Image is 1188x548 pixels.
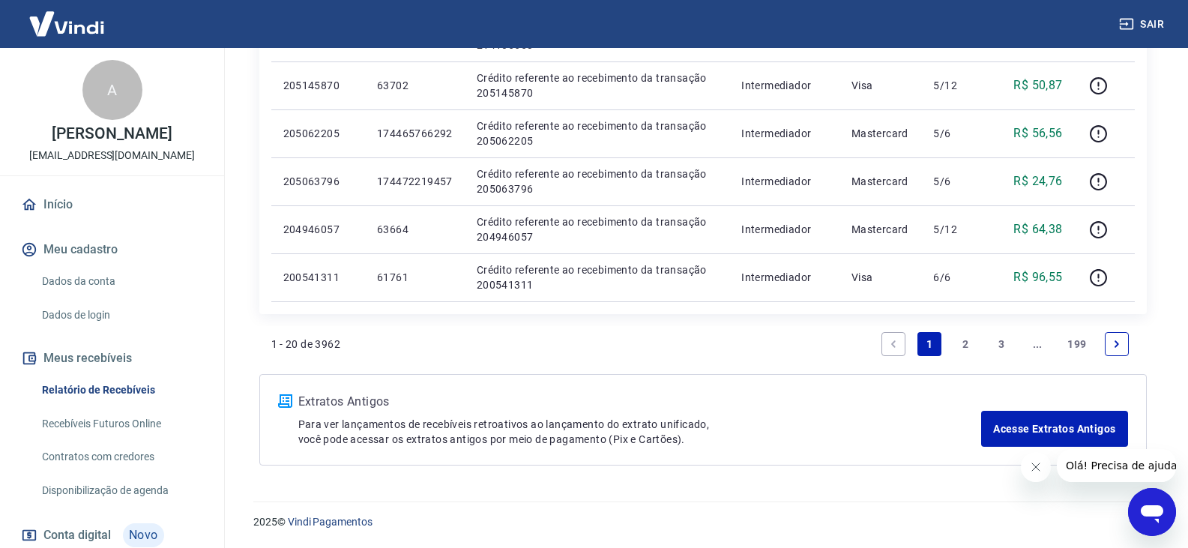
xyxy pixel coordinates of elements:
[278,394,292,408] img: ícone
[875,326,1134,362] ul: Pagination
[933,222,977,237] p: 5/12
[253,514,1152,530] p: 2025 ©
[1013,76,1062,94] p: R$ 50,87
[477,262,718,292] p: Crédito referente ao recebimento da transação 200541311
[851,126,910,141] p: Mastercard
[933,126,977,141] p: 5/6
[1013,220,1062,238] p: R$ 64,38
[283,174,353,189] p: 205063796
[298,417,982,447] p: Para ver lançamentos de recebíveis retroativos ao lançamento do extrato unificado, você pode aces...
[283,78,353,93] p: 205145870
[1013,172,1062,190] p: R$ 24,76
[851,78,910,93] p: Visa
[851,222,910,237] p: Mastercard
[1013,268,1062,286] p: R$ 96,55
[283,270,353,285] p: 200541311
[1025,332,1049,356] a: Jump forward
[36,266,206,297] a: Dados da conta
[29,148,195,163] p: [EMAIL_ADDRESS][DOMAIN_NAME]
[917,332,941,356] a: Page 1 is your current page
[981,411,1127,447] a: Acesse Extratos Antigos
[741,126,827,141] p: Intermediador
[1116,10,1170,38] button: Sair
[377,126,453,141] p: 174465766292
[283,126,353,141] p: 205062205
[9,10,126,22] span: Olá! Precisa de ajuda?
[477,118,718,148] p: Crédito referente ao recebimento da transação 205062205
[36,442,206,472] a: Contratos com credores
[298,393,982,411] p: Extratos Antigos
[741,270,827,285] p: Intermediador
[933,78,977,93] p: 5/12
[18,342,206,375] button: Meus recebíveis
[1061,332,1092,356] a: Page 199
[933,270,977,285] p: 6/6
[36,375,206,406] a: Relatório de Recebíveis
[288,516,373,528] a: Vindi Pagamentos
[377,174,453,189] p: 174472219457
[377,78,453,93] p: 63702
[477,70,718,100] p: Crédito referente ao recebimento da transação 205145870
[1105,332,1129,356] a: Next page
[741,222,827,237] p: Intermediador
[477,214,718,244] p: Crédito referente ao recebimento da transação 204946057
[43,525,111,546] span: Conta digital
[851,270,910,285] p: Visa
[1057,449,1176,482] iframe: Mensagem da empresa
[741,78,827,93] p: Intermediador
[477,166,718,196] p: Crédito referente ao recebimento da transação 205063796
[741,174,827,189] p: Intermediador
[123,523,164,547] span: Novo
[36,300,206,331] a: Dados de login
[283,222,353,237] p: 204946057
[52,126,172,142] p: [PERSON_NAME]
[18,1,115,46] img: Vindi
[989,332,1013,356] a: Page 3
[271,337,341,352] p: 1 - 20 de 3962
[953,332,977,356] a: Page 2
[36,475,206,506] a: Disponibilização de agenda
[881,332,905,356] a: Previous page
[36,409,206,439] a: Recebíveis Futuros Online
[1021,452,1051,482] iframe: Fechar mensagem
[933,174,977,189] p: 5/6
[851,174,910,189] p: Mastercard
[18,233,206,266] button: Meu cadastro
[1128,488,1176,536] iframe: Botão para abrir a janela de mensagens
[377,222,453,237] p: 63664
[18,188,206,221] a: Início
[1013,124,1062,142] p: R$ 56,56
[82,60,142,120] div: A
[377,270,453,285] p: 61761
